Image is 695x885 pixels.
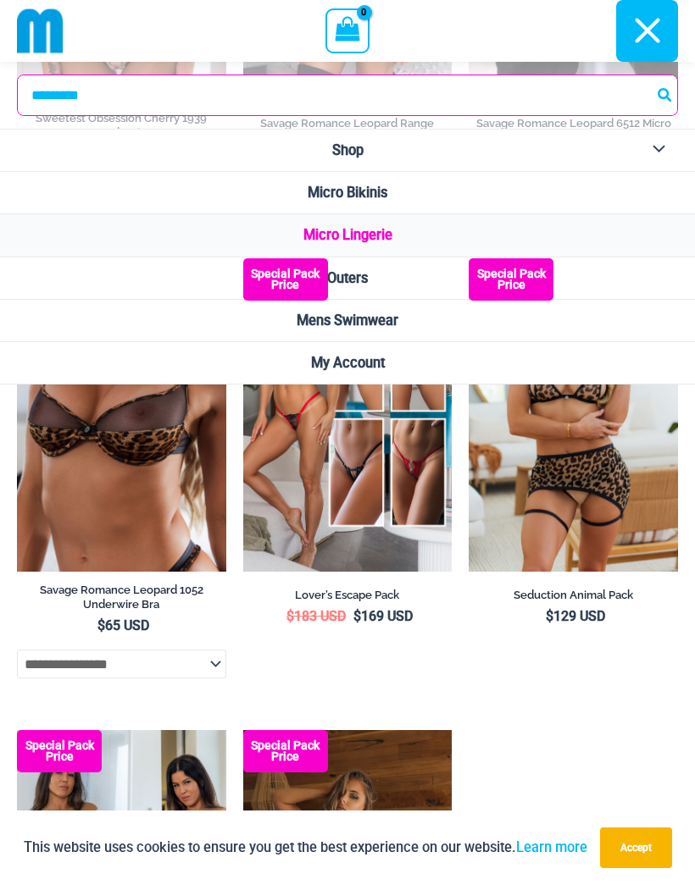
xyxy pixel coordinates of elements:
[17,258,226,572] img: Savage Romance Leopard 1052 Underwire Bra 01
[516,839,587,855] a: Learn more
[353,608,413,624] bdi: 169 USD
[353,608,361,624] span: $
[17,583,226,617] a: Savage Romance Leopard 1052 Underwire Bra
[24,836,587,859] p: This website uses cookies to ensure you get the best experience on our website.
[17,583,226,611] h2: Savage Romance Leopard 1052 Underwire Bra
[97,617,149,633] bdi: 65 USD
[325,8,369,53] a: View Shopping Cart, empty
[332,142,364,158] span: Shop
[546,608,605,624] bdi: 129 USD
[311,355,385,371] span: My Account
[303,227,392,243] span: Micro Lingerie
[97,617,105,633] span: $
[243,268,328,290] b: Special Pack Price
[600,827,672,868] button: Accept
[243,258,453,572] a: Lovers Escape Pack Zoe Deep Red 689 Micro Thong 04Zoe Deep Red 689 Micro Thong 04
[243,588,453,602] h2: Lover’s Escape Pack
[469,268,553,290] b: Special Pack Price
[286,608,294,624] span: $
[243,740,328,762] b: Special Pack Price
[654,75,676,115] button: Search
[469,588,678,608] a: Seduction Animal Pack
[469,258,678,572] img: Seduction Animal 1034 Bra 6034 Thong 5019 Skirt 02
[17,8,64,54] img: cropped mm emblem
[17,740,102,762] b: Special Pack Price
[469,588,678,602] h2: Seduction Animal Pack
[243,588,453,608] a: Lover’s Escape Pack
[546,608,553,624] span: $
[308,185,387,201] span: Micro Bikinis
[17,258,226,572] a: Savage Romance Leopard 1052 Underwire Bra 01Savage Romance Leopard 1052 Underwire Bra 02Savage Ro...
[286,608,346,624] bdi: 183 USD
[327,270,368,286] span: Outers
[469,258,678,572] a: Seduction Animal 1034 Bra 6034 Thong 5019 Skirt 02 Seduction Animal 1034 Bra 6034 Thong 5019 Skir...
[243,258,453,572] img: Lovers Escape Pack
[297,313,398,329] span: Mens Swimwear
